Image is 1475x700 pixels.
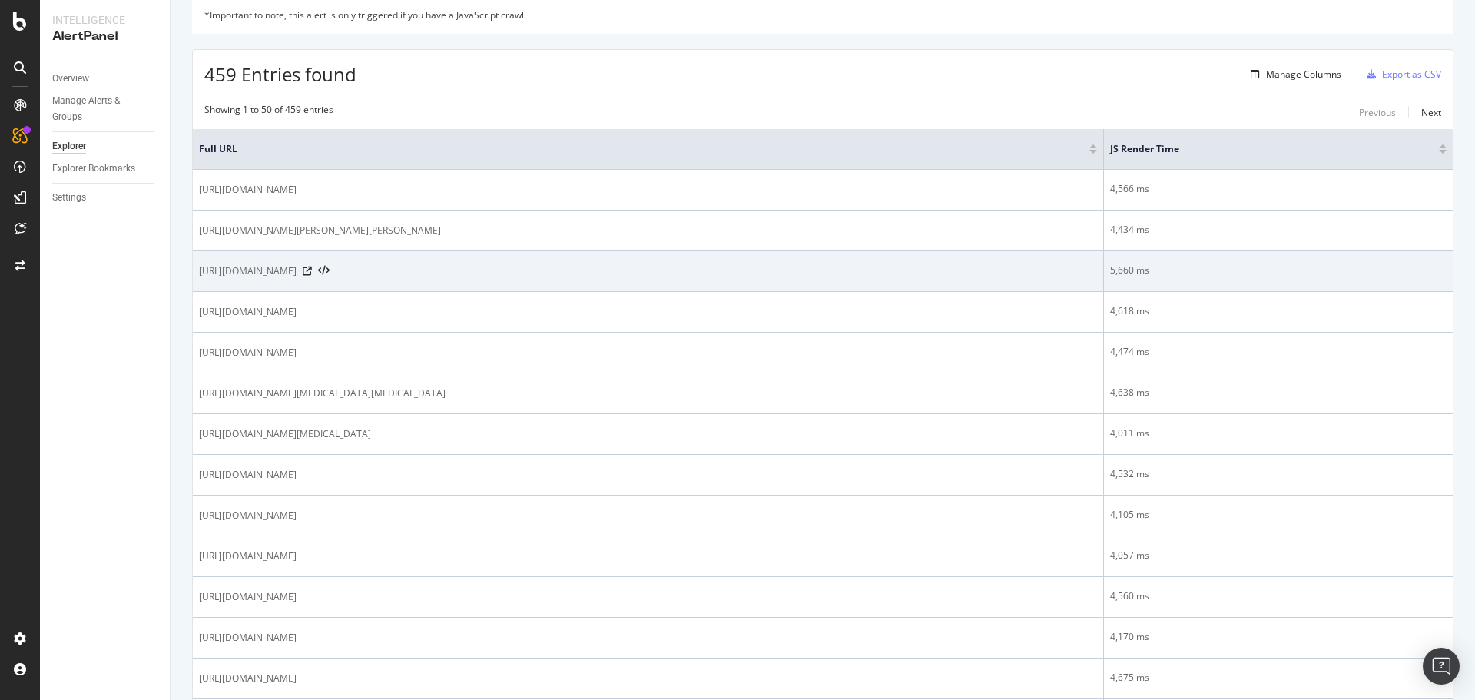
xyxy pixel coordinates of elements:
[52,71,89,87] div: Overview
[52,93,144,125] div: Manage Alerts & Groups
[199,426,371,442] span: [URL][DOMAIN_NAME][MEDICAL_DATA]
[1266,68,1341,81] div: Manage Columns
[1110,264,1447,277] div: 5,660 ms
[1423,648,1460,685] div: Open Intercom Messenger
[199,549,297,564] span: [URL][DOMAIN_NAME]
[199,386,446,401] span: [URL][DOMAIN_NAME][MEDICAL_DATA][MEDICAL_DATA]
[52,28,157,45] div: AlertPanel
[199,630,297,645] span: [URL][DOMAIN_NAME]
[1110,589,1447,603] div: 4,560 ms
[52,138,86,154] div: Explorer
[204,61,356,87] span: 459 Entries found
[199,467,297,483] span: [URL][DOMAIN_NAME]
[199,223,441,238] span: [URL][DOMAIN_NAME][PERSON_NAME][PERSON_NAME]
[1110,345,1447,359] div: 4,474 ms
[1110,671,1447,685] div: 4,675 ms
[1110,426,1447,440] div: 4,011 ms
[318,266,330,277] button: View HTML Source
[199,589,297,605] span: [URL][DOMAIN_NAME]
[52,190,159,206] a: Settings
[199,264,297,279] span: [URL][DOMAIN_NAME]
[1110,630,1447,644] div: 4,170 ms
[52,71,159,87] a: Overview
[1421,103,1441,121] button: Next
[52,161,135,177] div: Explorer Bookmarks
[52,138,159,154] a: Explorer
[199,508,297,523] span: [URL][DOMAIN_NAME]
[1359,106,1396,119] div: Previous
[199,345,297,360] span: [URL][DOMAIN_NAME]
[1110,142,1416,156] span: JS Render Time
[1382,68,1441,81] div: Export as CSV
[1245,65,1341,84] button: Manage Columns
[303,267,312,276] a: Visit Online Page
[199,671,297,686] span: [URL][DOMAIN_NAME]
[1421,106,1441,119] div: Next
[199,182,297,197] span: [URL][DOMAIN_NAME]
[1110,549,1447,562] div: 4,057 ms
[52,190,86,206] div: Settings
[52,12,157,28] div: Intelligence
[1110,304,1447,318] div: 4,618 ms
[1359,103,1396,121] button: Previous
[204,103,333,121] div: Showing 1 to 50 of 459 entries
[1110,386,1447,400] div: 4,638 ms
[199,304,297,320] span: [URL][DOMAIN_NAME]
[52,161,159,177] a: Explorer Bookmarks
[1361,62,1441,87] button: Export as CSV
[1110,223,1447,237] div: 4,434 ms
[52,93,159,125] a: Manage Alerts & Groups
[1110,467,1447,481] div: 4,532 ms
[1110,182,1447,196] div: 4,566 ms
[199,142,1066,156] span: Full URL
[1110,508,1447,522] div: 4,105 ms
